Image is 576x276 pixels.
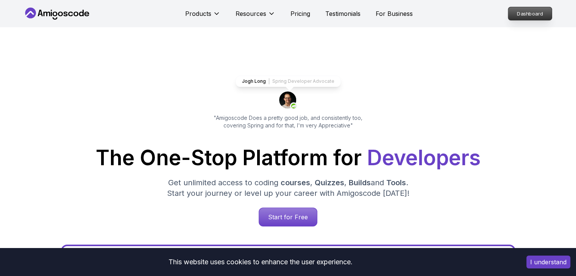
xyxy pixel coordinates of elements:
[161,177,415,198] p: Get unlimited access to coding , , and . Start your journey or level up your career with Amigosco...
[185,9,220,24] button: Products
[526,256,570,268] button: Accept cookies
[315,178,344,187] span: Quizzes
[290,9,310,18] a: Pricing
[279,91,297,110] img: josh long
[325,9,361,18] a: Testimonials
[281,178,310,187] span: courses
[386,178,406,187] span: Tools
[508,7,552,20] p: Dashboard
[259,208,317,226] p: Start for Free
[508,7,552,20] a: Dashboard
[185,9,211,18] p: Products
[349,178,371,187] span: Builds
[259,208,317,226] a: Start for Free
[203,114,373,129] p: "Amigoscode Does a pretty good job, and consistently too, covering Spring and for that, I'm very ...
[236,9,266,18] p: Resources
[236,9,275,24] button: Resources
[242,78,266,84] p: Jogh Long
[272,78,334,84] p: Spring Developer Advocate
[29,147,547,168] h1: The One-Stop Platform for
[376,9,413,18] a: For Business
[6,254,515,270] div: This website uses cookies to enhance the user experience.
[367,145,481,170] span: Developers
